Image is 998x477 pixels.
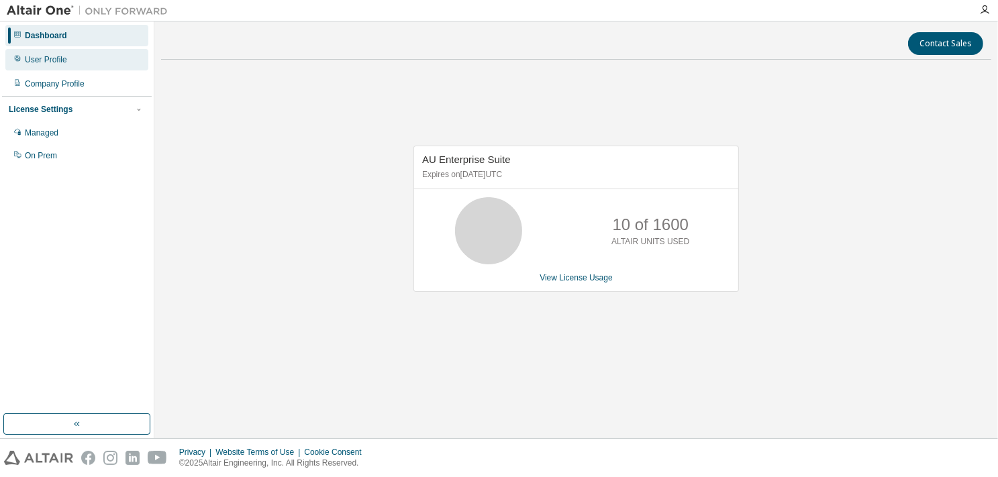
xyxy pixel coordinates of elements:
[25,150,57,161] div: On Prem
[540,273,613,282] a: View License Usage
[148,451,167,465] img: youtube.svg
[25,78,85,89] div: Company Profile
[908,32,983,55] button: Contact Sales
[179,458,370,469] p: © 2025 Altair Engineering, Inc. All Rights Reserved.
[613,213,689,236] p: 10 of 1600
[126,451,140,465] img: linkedin.svg
[422,169,727,180] p: Expires on [DATE] UTC
[611,236,689,248] p: ALTAIR UNITS USED
[25,30,67,41] div: Dashboard
[179,447,215,458] div: Privacy
[215,447,304,458] div: Website Terms of Use
[81,451,95,465] img: facebook.svg
[25,54,67,65] div: User Profile
[422,154,511,165] span: AU Enterprise Suite
[7,4,174,17] img: Altair One
[304,447,369,458] div: Cookie Consent
[103,451,117,465] img: instagram.svg
[25,127,58,138] div: Managed
[4,451,73,465] img: altair_logo.svg
[9,104,72,115] div: License Settings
